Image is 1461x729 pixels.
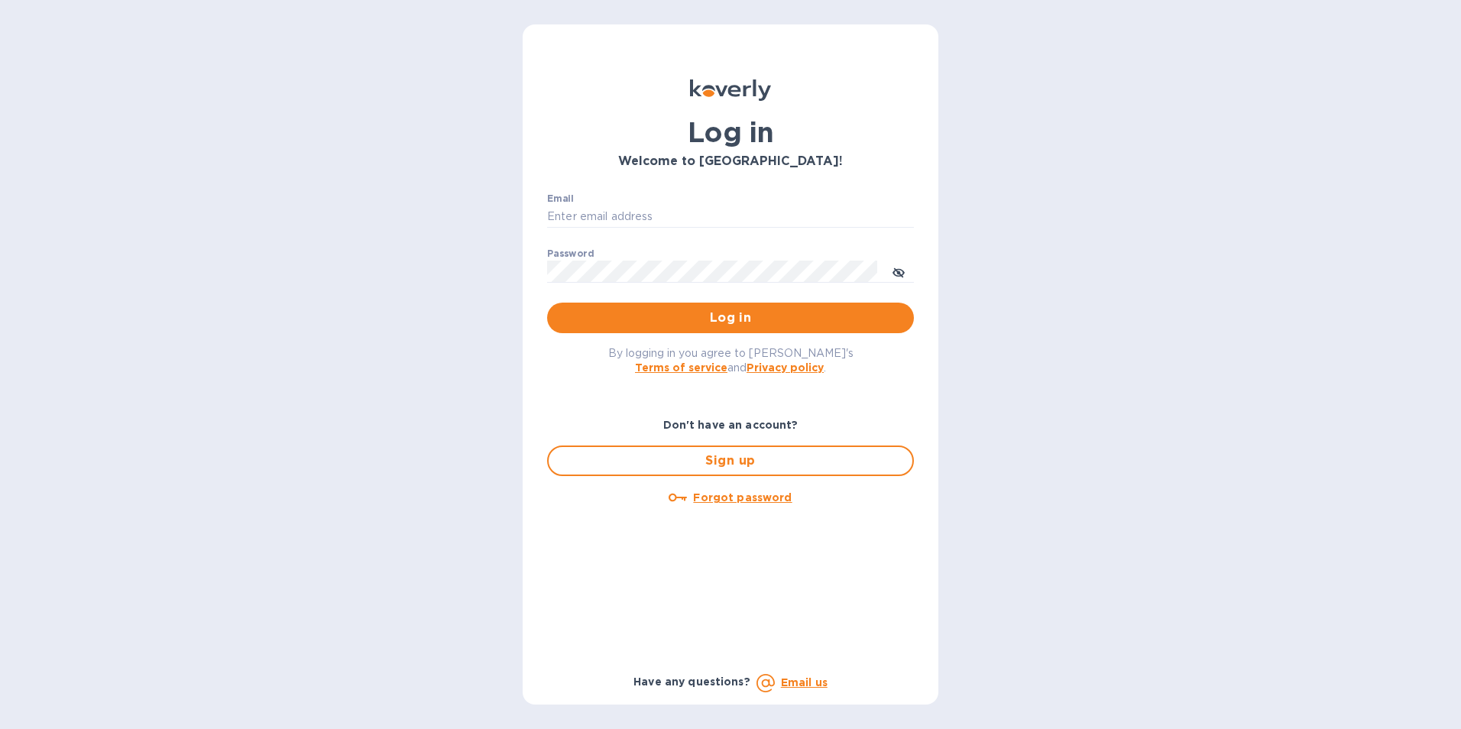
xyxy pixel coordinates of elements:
[547,249,594,258] label: Password
[547,154,914,169] h3: Welcome to [GEOGRAPHIC_DATA]!
[693,491,792,504] u: Forgot password
[547,194,574,203] label: Email
[559,309,902,327] span: Log in
[747,361,824,374] a: Privacy policy
[547,446,914,476] button: Sign up
[547,116,914,148] h1: Log in
[608,347,854,374] span: By logging in you agree to [PERSON_NAME]'s and .
[635,361,727,374] a: Terms of service
[561,452,900,470] span: Sign up
[633,676,750,688] b: Have any questions?
[883,256,914,287] button: toggle password visibility
[781,676,828,688] a: Email us
[663,419,799,431] b: Don't have an account?
[547,206,914,228] input: Enter email address
[547,303,914,333] button: Log in
[690,79,771,101] img: Koverly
